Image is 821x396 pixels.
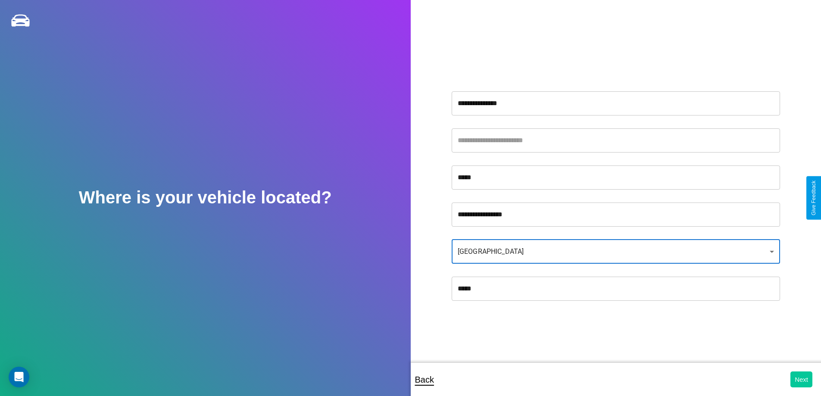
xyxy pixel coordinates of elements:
p: Back [415,372,434,387]
div: [GEOGRAPHIC_DATA] [452,240,780,264]
div: Open Intercom Messenger [9,367,29,387]
button: Next [790,371,812,387]
h2: Where is your vehicle located? [79,188,332,207]
div: Give Feedback [811,181,817,215]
